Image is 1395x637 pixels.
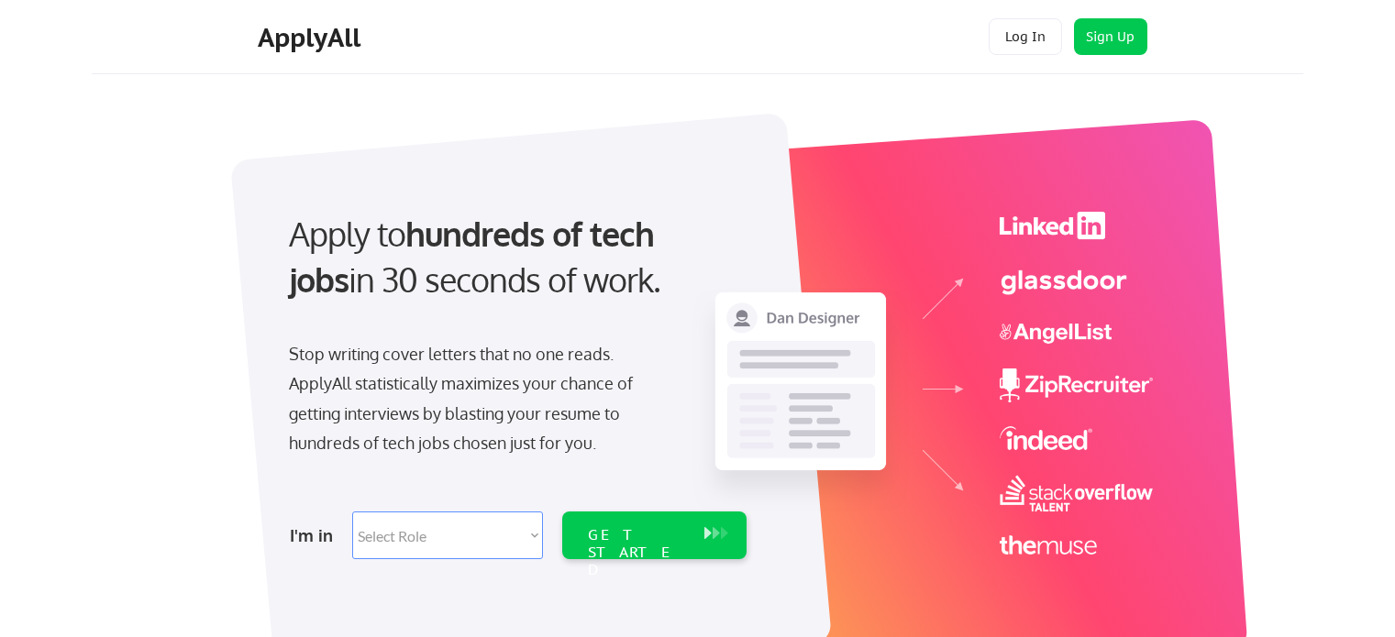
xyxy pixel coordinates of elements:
[1074,18,1147,55] button: Sign Up
[989,18,1062,55] button: Log In
[290,521,341,550] div: I'm in
[289,211,739,303] div: Apply to in 30 seconds of work.
[289,339,666,458] div: Stop writing cover letters that no one reads. ApplyAll statistically maximizes your chance of get...
[588,526,686,579] div: GET STARTED
[258,22,366,53] div: ApplyAll
[289,213,662,300] strong: hundreds of tech jobs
